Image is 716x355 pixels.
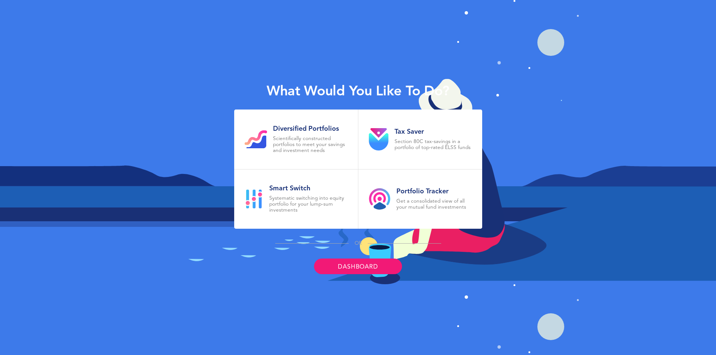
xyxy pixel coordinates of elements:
[355,241,362,247] p: OR
[395,128,472,136] h2: Tax Saver
[314,259,402,274] a: Dashboard
[396,199,472,210] p: Get a consolidated view of all your mutual fund investments
[396,187,472,196] h2: Portfolio Tracker
[358,110,482,169] a: Tax SaverSection 80C tax-savings in a portfolio of top-rated ELSS funds
[369,128,389,150] img: product-tax.svg
[267,84,449,100] h1: What would you like to do?
[273,136,348,154] p: Scientifically constructed portfolios to meet your savings and investment needs
[358,169,482,229] a: Portfolio TrackerGet a consolidated view of all your mutual fund investments
[369,188,390,210] img: product-tracker.svg
[245,130,267,148] img: gi-goal-icon.svg
[395,139,472,151] p: Section 80C tax-savings in a portfolio of top-rated ELSS funds
[273,125,348,133] h2: Diversified Portfolios
[269,196,348,213] p: Systematic switching into equity portfolio for your lump-sum investments
[234,169,358,229] a: Smart SwitchSystematic switching into equity portfolio for your lump-sum investments
[269,184,348,193] h2: Smart Switch
[234,110,358,169] a: Diversified PortfoliosScientifically constructed portfolios to meet your savings and investment n...
[245,190,263,209] img: smart-goal-icon.svg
